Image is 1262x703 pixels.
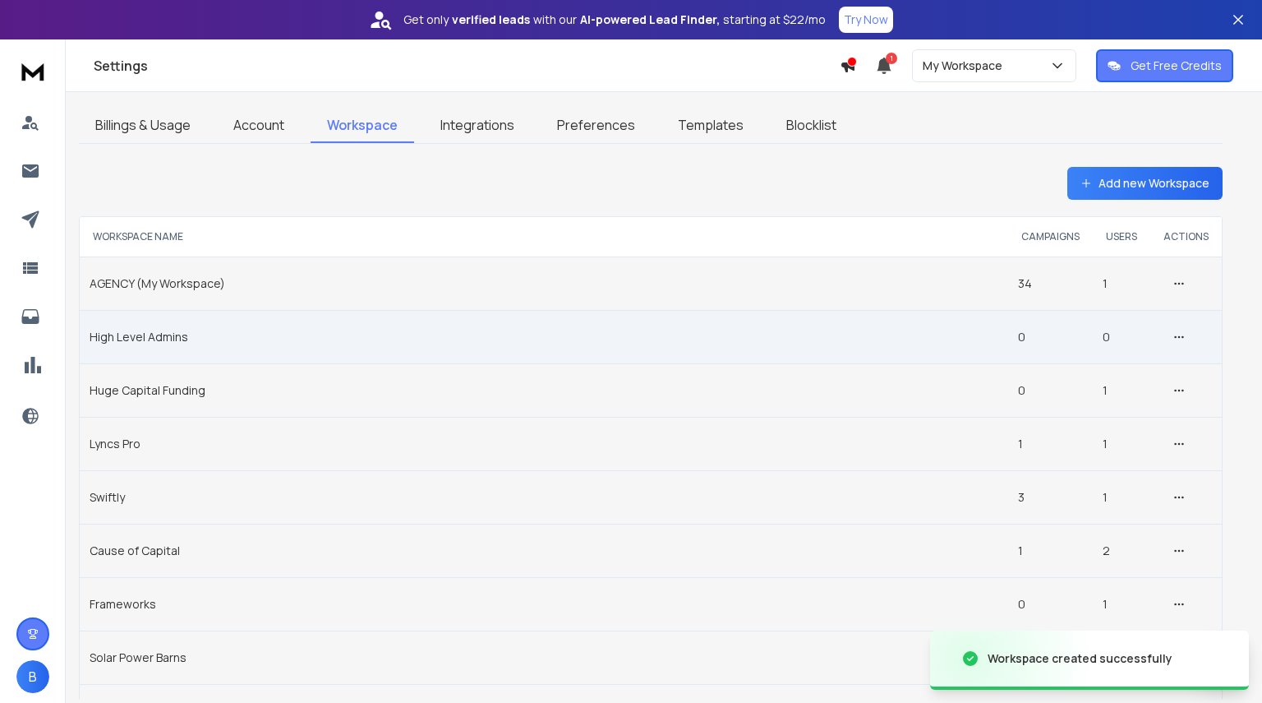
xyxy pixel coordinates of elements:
[1093,363,1150,417] td: 1
[79,109,207,143] a: Billings & Usage
[1093,257,1150,310] td: 1
[1093,310,1150,363] td: 0
[770,109,853,143] a: Blocklist
[1008,217,1093,257] th: CAMPAIGNS
[80,470,1008,524] td: Swiftly
[1093,417,1150,470] td: 1
[1067,167,1223,200] button: Add new Workspace
[1093,577,1150,631] td: 1
[80,363,1008,417] td: Huge Capital Funding
[80,257,1008,310] td: AGENCY (My Workspace)
[16,660,49,693] button: B
[1008,470,1093,524] td: 3
[1093,470,1150,524] td: 1
[1008,417,1093,470] td: 1
[1008,363,1093,417] td: 0
[94,56,840,76] h1: Settings
[1008,257,1093,310] td: 34
[80,417,1008,470] td: Lyncs Pro
[452,12,530,28] strong: verified leads
[80,631,1008,684] td: Solar Power Barns
[217,109,301,143] a: Account
[80,524,1008,577] td: Cause of Capital
[424,109,531,143] a: Integrations
[541,109,652,143] a: Preferences
[80,310,1008,363] td: High Level Admins
[839,7,893,33] button: Try Now
[311,109,414,143] a: Workspace
[844,12,888,28] p: Try Now
[1008,524,1093,577] td: 1
[580,12,720,28] strong: AI-powered Lead Finder,
[1008,577,1093,631] td: 0
[1150,217,1222,257] th: ACTIONS
[1008,310,1093,363] td: 0
[80,217,1008,257] th: WORKSPACE NAME
[661,109,760,143] a: Templates
[403,12,826,28] p: Get only with our starting at $22/mo
[1096,49,1233,82] button: Get Free Credits
[1131,58,1222,74] p: Get Free Credits
[16,56,49,86] img: logo
[80,577,1008,631] td: Frameworks
[1093,524,1150,577] td: 2
[923,58,1009,74] p: My Workspace
[988,650,1172,667] div: Workspace created successfully
[1093,217,1150,257] th: USERS
[886,53,897,64] span: 1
